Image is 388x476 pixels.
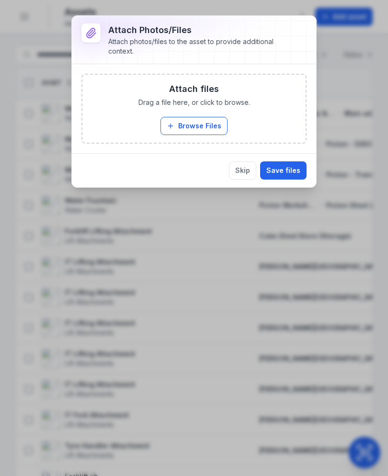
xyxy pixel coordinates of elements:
[169,82,219,96] h3: Attach files
[229,161,256,180] button: Skip
[160,117,228,135] button: Browse Files
[260,161,307,180] button: Save files
[108,37,291,56] div: Attach photos/files to the asset to provide additional context.
[108,23,291,37] h3: Attach photos/files
[138,98,250,107] span: Drag a file here, or click to browse.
